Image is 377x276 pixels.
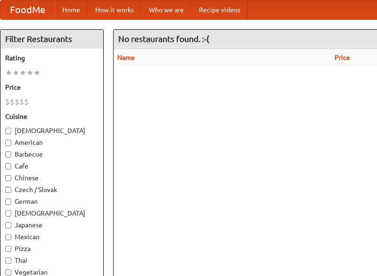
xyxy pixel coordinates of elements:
label: German [5,197,98,206]
li: ★ [12,67,19,78]
li: ★ [33,67,41,78]
li: ★ [5,67,12,78]
h5: Rating [5,53,98,63]
a: Recipe videos [191,0,248,19]
input: Mexican [5,234,11,240]
a: Price [335,54,350,61]
input: Japanese [5,222,11,228]
label: Mexican [5,232,98,242]
label: American [5,138,98,147]
li: $ [5,97,10,107]
li: ★ [26,67,33,78]
label: Czech / Slovak [5,185,98,194]
input: Barbecue [5,151,11,158]
label: Japanese [5,220,98,230]
input: Czech / Slovak [5,187,11,193]
h5: Cuisine [5,112,98,121]
a: Who we are [141,0,191,19]
a: How it works [88,0,141,19]
input: American [5,140,11,146]
label: Chinese [5,173,98,183]
li: $ [19,97,24,107]
label: Barbecue [5,150,98,159]
label: [DEMOGRAPHIC_DATA] [5,209,98,218]
input: Cafe [5,163,11,169]
input: German [5,199,11,205]
input: [DEMOGRAPHIC_DATA] [5,128,11,134]
input: [DEMOGRAPHIC_DATA] [5,210,11,217]
h4: Filter Restaurants [0,30,103,49]
label: Thai [5,256,98,265]
li: ★ [19,67,26,78]
label: Pizza [5,244,98,253]
a: Name [117,54,135,61]
ng-pluralize: No restaurants found. :-( [118,34,209,43]
input: Pizza [5,246,11,252]
a: Home [55,0,88,19]
li: $ [15,97,19,107]
a: FoodMe [0,0,55,19]
li: $ [10,97,15,107]
li: $ [24,97,29,107]
label: [DEMOGRAPHIC_DATA] [5,126,98,135]
label: Cafe [5,161,98,171]
input: Chinese [5,175,11,181]
input: Vegetarian [5,269,11,276]
input: Thai [5,258,11,264]
h5: Price [5,83,98,92]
